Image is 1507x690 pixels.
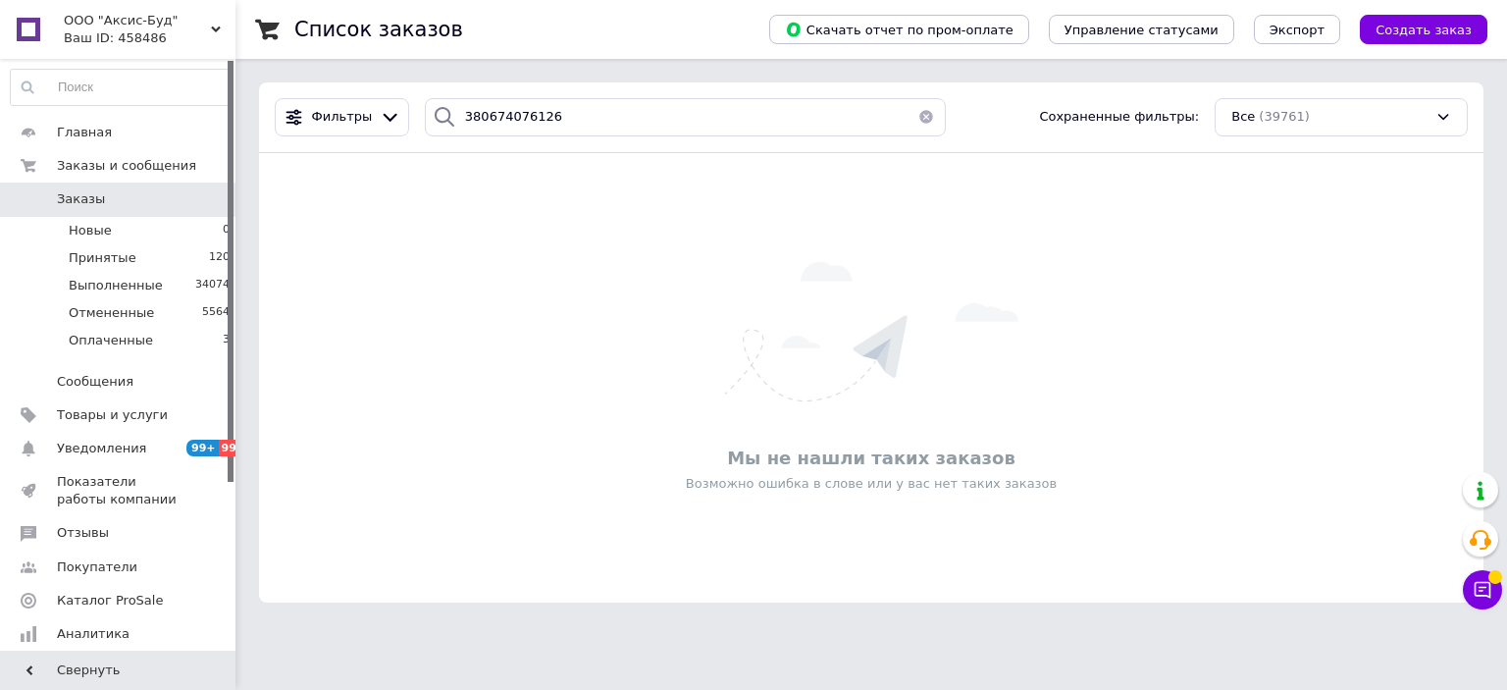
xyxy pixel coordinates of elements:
span: Принятые [69,249,136,267]
button: Управление статусами [1049,15,1234,44]
button: Экспорт [1254,15,1340,44]
span: Оплаченные [69,332,153,349]
span: Скачать отчет по пром-оплате [785,21,1013,38]
span: Все [1231,108,1255,127]
input: Поиск [11,70,231,105]
span: Заказы и сообщения [57,157,196,175]
span: Сообщения [57,373,133,391]
span: 99+ [186,440,219,456]
span: Экспорт [1270,23,1325,37]
button: Создать заказ [1360,15,1487,44]
span: ООО "Аксис-Буд" [64,12,211,29]
span: Фильтры [312,108,373,127]
h1: Список заказов [294,18,463,41]
div: Возможно ошибка в слове или у вас нет таких заказов [269,475,1474,493]
span: 3 [223,332,230,349]
span: Управление статусами [1065,23,1219,37]
div: Ваш ID: 458486 [64,29,235,47]
span: Уведомления [57,440,146,457]
a: Создать заказ [1340,22,1487,36]
span: Отмененные [69,304,154,322]
img: Ничего не найдено [725,262,1018,401]
span: Товары и услуги [57,406,168,424]
span: Новые [69,222,112,239]
span: Каталог ProSale [57,592,163,610]
input: Поиск по номеру заказа, ФИО покупателя, номеру телефона, Email, номеру накладной [425,98,947,136]
span: (39761) [1259,109,1310,124]
span: 0 [223,222,230,239]
span: Создать заказ [1376,23,1472,37]
span: 120 [209,249,230,267]
span: Показатели работы компании [57,473,182,508]
span: 34074 [195,277,230,294]
span: 99+ [219,440,251,456]
span: 5564 [202,304,230,322]
span: Главная [57,124,112,141]
span: Покупатели [57,558,137,576]
button: Скачать отчет по пром-оплате [769,15,1029,44]
span: Выполненные [69,277,163,294]
span: Заказы [57,190,105,208]
span: Сохраненные фильтры: [1039,108,1199,127]
button: Чат с покупателем [1463,570,1502,610]
span: Отзывы [57,524,109,542]
button: Очистить [907,98,946,136]
span: Аналитика [57,625,130,643]
div: Мы не нашли таких заказов [269,446,1474,470]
